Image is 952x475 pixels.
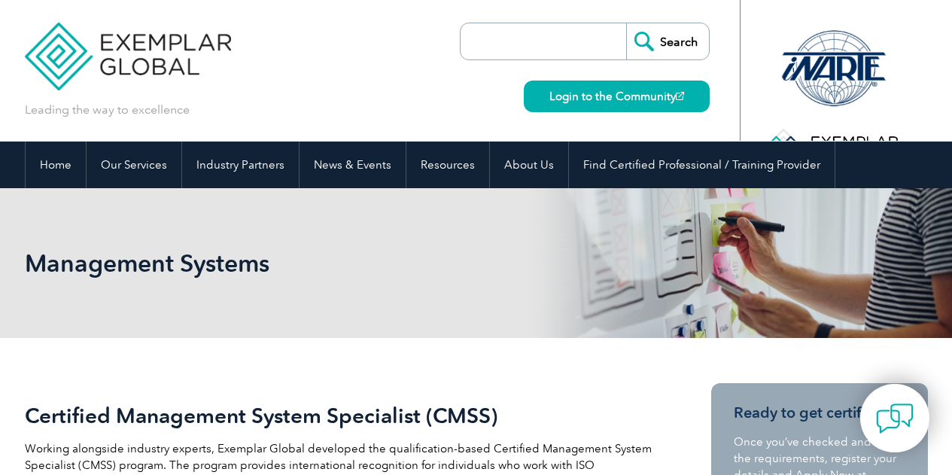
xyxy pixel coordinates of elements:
a: Find Certified Professional / Training Provider [569,142,835,188]
a: About Us [490,142,568,188]
a: Our Services [87,142,181,188]
a: Home [26,142,86,188]
a: Login to the Community [524,81,710,112]
h3: Ready to get certified? [734,403,905,422]
a: Resources [406,142,489,188]
a: Industry Partners [182,142,299,188]
h1: Management Systems [25,248,603,278]
a: News & Events [300,142,406,188]
input: Search [626,23,709,59]
h2: Certified Management System Specialist (CMSS) [25,403,657,428]
img: contact-chat.png [876,400,914,437]
img: open_square.png [676,92,684,100]
p: Leading the way to excellence [25,102,190,118]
